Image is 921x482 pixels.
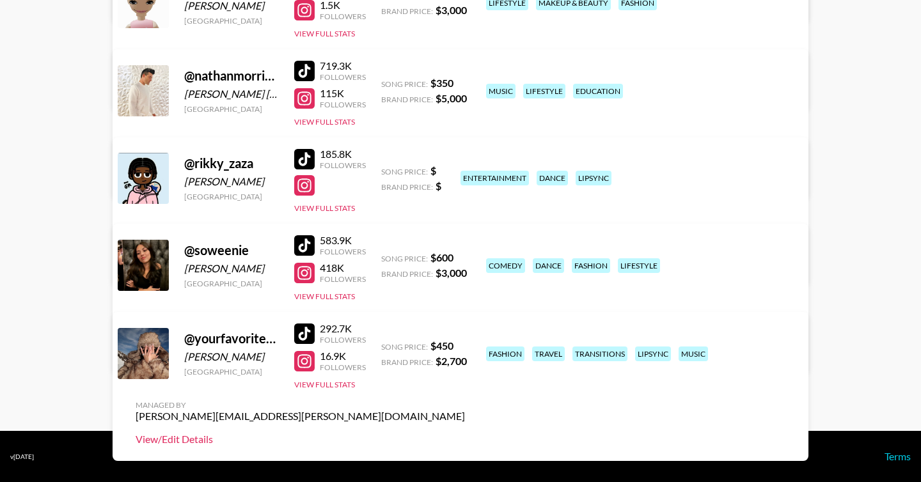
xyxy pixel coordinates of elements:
[679,346,708,361] div: music
[430,251,453,263] strong: $ 600
[436,180,441,192] strong: $
[184,262,279,275] div: [PERSON_NAME]
[381,182,433,192] span: Brand Price:
[381,167,428,176] span: Song Price:
[460,171,529,185] div: entertainment
[184,330,279,346] div: @ yourfavoriteelbow97
[184,175,279,188] div: [PERSON_NAME]
[184,279,279,288] div: [GEOGRAPHIC_DATA]
[381,79,428,89] span: Song Price:
[320,362,366,372] div: Followers
[320,72,366,82] div: Followers
[436,267,467,279] strong: $ 3,000
[381,357,433,367] span: Brand Price:
[537,171,568,185] div: dance
[184,68,279,84] div: @ nathanmorrismusic
[10,453,34,461] div: v [DATE]
[294,292,355,301] button: View Full Stats
[294,380,355,389] button: View Full Stats
[320,322,366,335] div: 292.7K
[430,339,453,352] strong: $ 450
[381,6,433,16] span: Brand Price:
[523,84,565,98] div: lifestyle
[572,258,610,273] div: fashion
[294,117,355,127] button: View Full Stats
[320,100,366,109] div: Followers
[320,247,366,256] div: Followers
[381,269,433,279] span: Brand Price:
[430,164,436,176] strong: $
[381,342,428,352] span: Song Price:
[436,355,467,367] strong: $ 2,700
[320,335,366,345] div: Followers
[294,29,355,38] button: View Full Stats
[635,346,671,361] div: lipsync
[184,155,279,171] div: @ rikky_zaza
[486,258,525,273] div: comedy
[320,234,366,247] div: 583.9K
[184,192,279,201] div: [GEOGRAPHIC_DATA]
[184,350,279,363] div: [PERSON_NAME]
[294,203,355,213] button: View Full Stats
[136,410,465,423] div: [PERSON_NAME][EMAIL_ADDRESS][PERSON_NAME][DOMAIN_NAME]
[486,346,524,361] div: fashion
[486,84,516,98] div: music
[184,104,279,114] div: [GEOGRAPHIC_DATA]
[618,258,660,273] div: lifestyle
[320,148,366,160] div: 185.8K
[320,87,366,100] div: 115K
[532,346,565,361] div: travel
[184,367,279,377] div: [GEOGRAPHIC_DATA]
[381,95,433,104] span: Brand Price:
[320,160,366,170] div: Followers
[184,242,279,258] div: @ soweenie
[572,346,627,361] div: transitions
[436,92,467,104] strong: $ 5,000
[533,258,564,273] div: dance
[136,400,465,410] div: Managed By
[320,350,366,362] div: 16.9K
[430,77,453,89] strong: $ 350
[184,16,279,26] div: [GEOGRAPHIC_DATA]
[320,274,366,284] div: Followers
[320,261,366,274] div: 418K
[573,84,623,98] div: education
[381,254,428,263] span: Song Price:
[136,433,465,446] a: View/Edit Details
[436,4,467,16] strong: $ 3,000
[184,88,279,100] div: [PERSON_NAME] [PERSON_NAME]
[320,59,366,72] div: 719.3K
[320,12,366,21] div: Followers
[885,450,911,462] a: Terms
[576,171,611,185] div: lipsync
